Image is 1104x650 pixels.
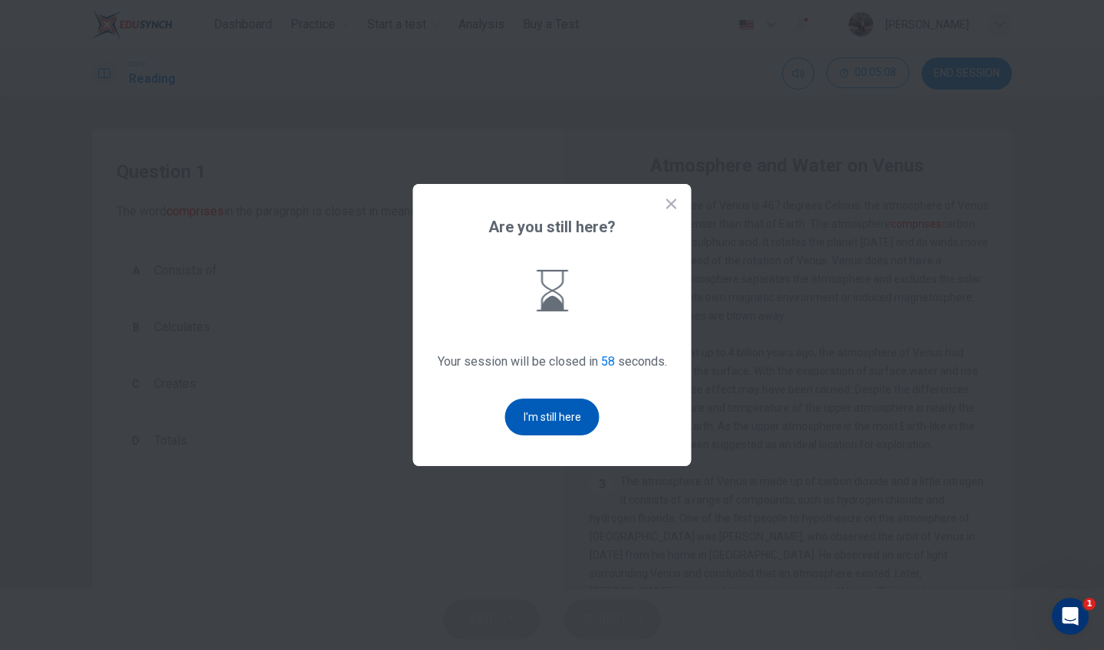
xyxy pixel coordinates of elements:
[1083,598,1096,610] span: 1
[488,215,616,239] span: Are you still here?
[601,354,615,369] span: 58
[1052,598,1089,635] iframe: Intercom live chat
[505,399,600,435] button: I'm still here
[438,350,667,374] span: Your session will be closed in seconds.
